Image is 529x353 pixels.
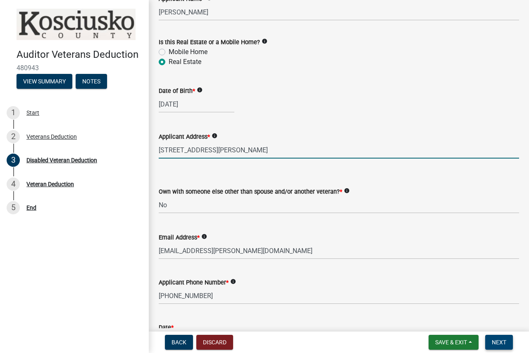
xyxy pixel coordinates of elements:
div: 3 [7,154,20,167]
i: info [262,38,267,44]
span: Back [172,339,186,346]
button: Save & Exit [429,335,479,350]
div: 2 [7,130,20,143]
div: Start [26,110,39,116]
div: Disabled Veteran Deduction [26,157,97,163]
label: Email Address [159,235,200,241]
label: Is this Real Estate or a Mobile Home? [159,40,260,45]
wm-modal-confirm: Notes [76,78,107,85]
button: Notes [76,74,107,89]
div: 1 [7,106,20,119]
label: Real Estate [169,57,201,67]
button: Next [485,335,513,350]
div: End [26,205,36,211]
i: info [344,188,350,194]
div: Veterans Deduction [26,134,77,140]
span: Next [492,339,506,346]
label: Date of Birth [159,88,195,94]
i: info [201,234,207,239]
i: info [230,279,236,284]
button: View Summary [17,74,72,89]
i: info [197,87,203,93]
span: Save & Exit [435,339,467,346]
div: Veteran Deduction [26,181,74,187]
button: Back [165,335,193,350]
label: Date [159,325,174,331]
label: Mobile Home [169,47,207,57]
input: mm/dd/yyyy [159,96,234,113]
i: info [212,133,217,139]
label: Applicant Phone Number [159,280,229,286]
label: Own with someone else other than spouse and/or another veteran? [159,189,342,195]
img: Kosciusko County, Indiana [17,9,136,40]
div: 4 [7,178,20,191]
h4: Auditor Veterans Deduction [17,49,142,61]
wm-modal-confirm: Summary [17,78,72,85]
span: 480943 [17,64,132,72]
div: 5 [7,201,20,214]
label: Applicant Address [159,134,210,140]
button: Discard [196,335,233,350]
